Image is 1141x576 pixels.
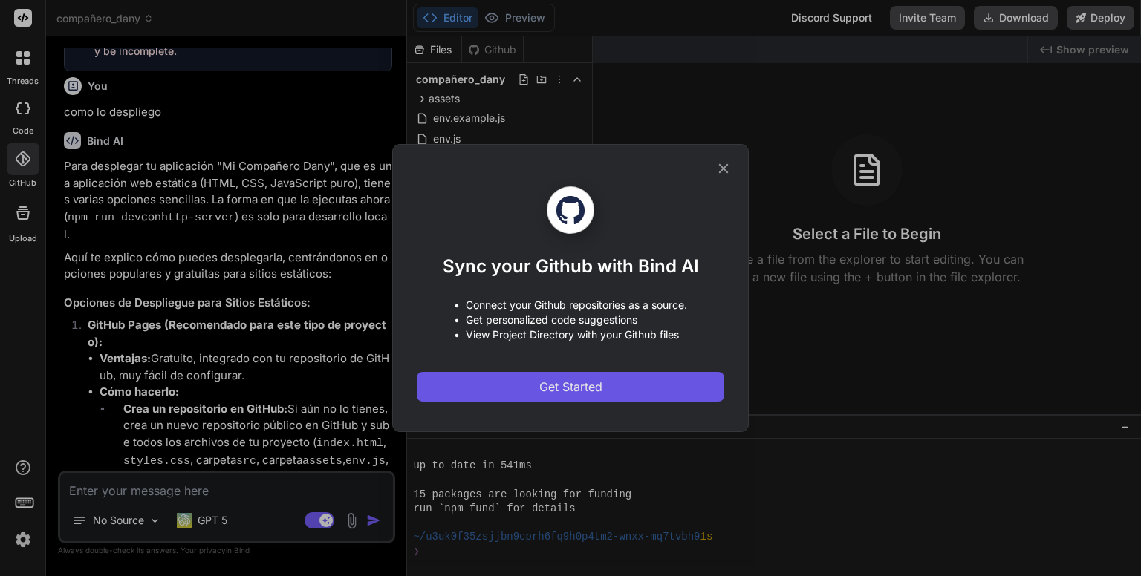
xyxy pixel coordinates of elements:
h1: Sync your Github with Bind AI [443,255,699,278]
p: • View Project Directory with your Github files [454,327,687,342]
p: • Get personalized code suggestions [454,312,687,327]
button: Get Started [417,372,724,402]
span: Get Started [539,378,602,396]
p: • Connect your Github repositories as a source. [454,298,687,312]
